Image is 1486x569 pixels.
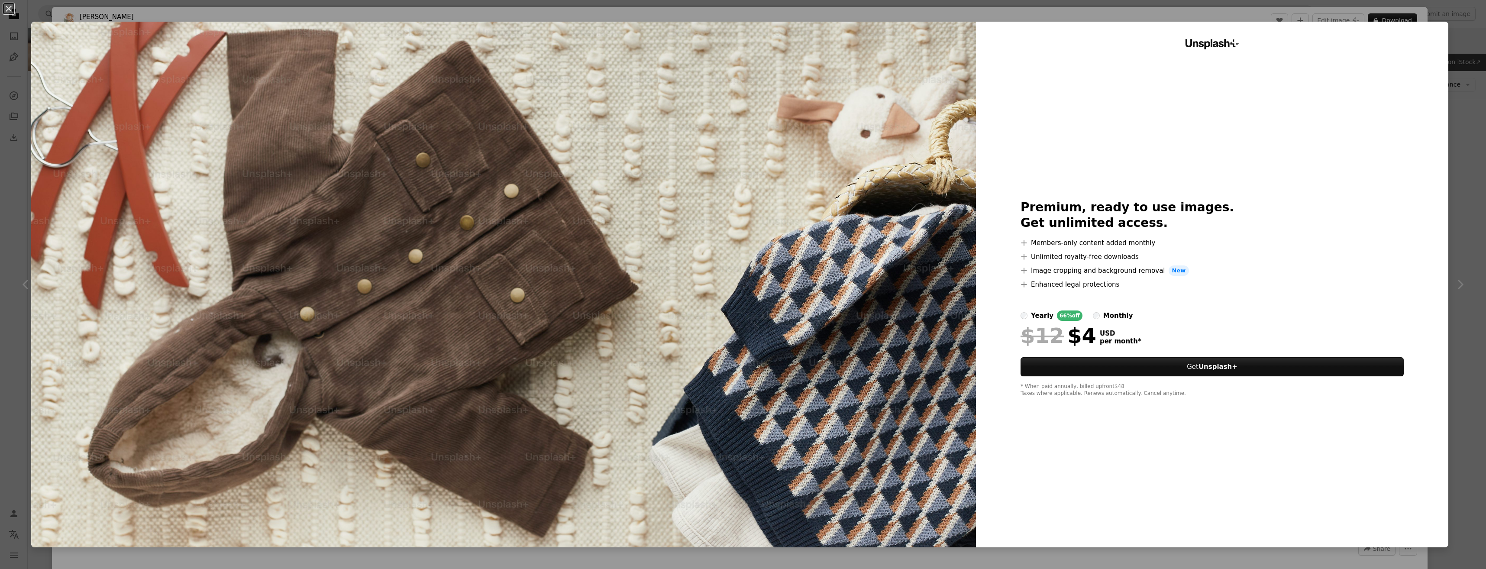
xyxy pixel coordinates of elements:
[1057,310,1082,321] div: 66% off
[1021,279,1404,290] li: Enhanced legal protections
[1093,312,1100,319] input: monthly
[1021,324,1064,347] span: $12
[1031,310,1053,321] div: yearly
[1100,330,1141,337] span: USD
[1169,265,1189,276] span: New
[1021,265,1404,276] li: Image cropping and background removal
[1021,312,1027,319] input: yearly66%off
[1100,337,1141,345] span: per month *
[1021,252,1404,262] li: Unlimited royalty-free downloads
[1021,324,1096,347] div: $4
[1021,200,1404,231] h2: Premium, ready to use images. Get unlimited access.
[1021,383,1404,397] div: * When paid annually, billed upfront $48 Taxes where applicable. Renews automatically. Cancel any...
[1021,357,1404,376] button: GetUnsplash+
[1198,363,1237,371] strong: Unsplash+
[1103,310,1133,321] div: monthly
[1021,238,1404,248] li: Members-only content added monthly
